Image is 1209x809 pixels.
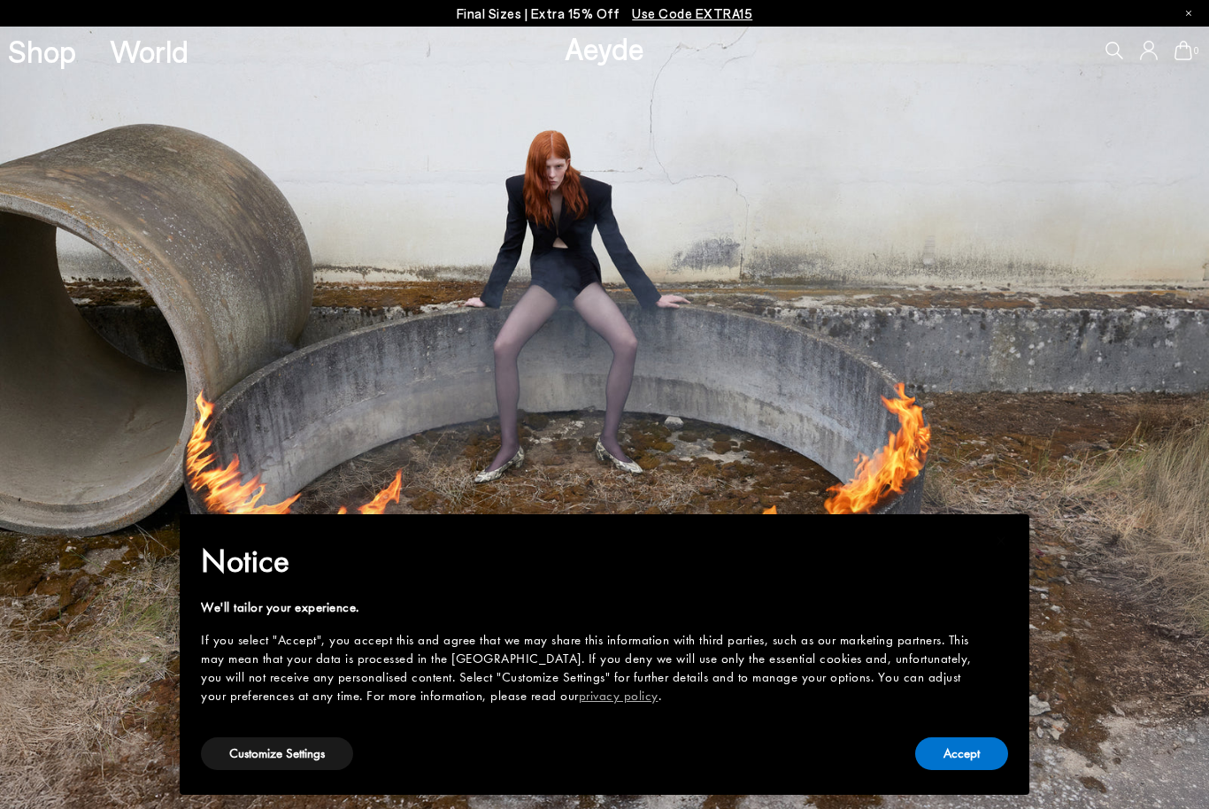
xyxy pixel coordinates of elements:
[8,35,76,66] a: Shop
[980,520,1022,562] button: Close this notice
[1174,41,1192,60] a: 0
[457,3,753,25] p: Final Sizes | Extra 15% Off
[201,631,980,705] div: If you select "Accept", you accept this and agree that we may share this information with third p...
[110,35,189,66] a: World
[579,687,658,705] a: privacy policy
[996,527,1007,554] span: ×
[1192,46,1201,56] span: 0
[915,737,1008,770] button: Accept
[201,538,980,584] h2: Notice
[201,598,980,617] div: We'll tailor your experience.
[565,29,644,66] a: Aeyde
[632,5,752,21] span: Navigate to /collections/ss25-final-sizes
[201,737,353,770] button: Customize Settings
